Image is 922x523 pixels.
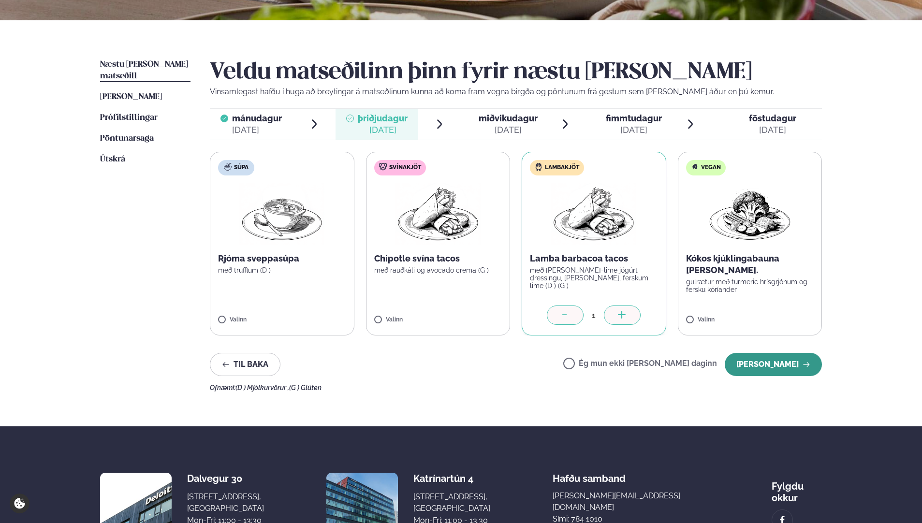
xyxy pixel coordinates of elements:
[210,384,822,392] div: Ofnæmi:
[358,113,408,123] span: þriðjudagur
[234,164,249,172] span: Súpa
[749,113,796,123] span: föstudagur
[218,266,346,274] p: með trufflum (D )
[479,113,538,123] span: miðvikudagur
[232,124,282,136] div: [DATE]
[551,183,636,245] img: Wraps.png
[749,124,796,136] div: [DATE]
[100,60,188,80] span: Næstu [PERSON_NAME] matseðill
[701,164,721,172] span: Vegan
[232,113,282,123] span: mánudagur
[100,133,154,145] a: Pöntunarsaga
[235,384,289,392] span: (D ) Mjólkurvörur ,
[691,163,699,171] img: Vegan.svg
[606,124,662,136] div: [DATE]
[210,59,822,86] h2: Veldu matseðilinn þinn fyrir næstu [PERSON_NAME]
[100,134,154,143] span: Pöntunarsaga
[218,253,346,264] p: Rjóma sveppasúpa
[413,473,490,484] div: Katrínartún 4
[413,491,490,514] div: [STREET_ADDRESS], [GEOGRAPHIC_DATA]
[374,253,502,264] p: Chipotle svína tacos
[545,164,579,172] span: Lambakjöt
[358,124,408,136] div: [DATE]
[239,183,324,245] img: Soup.png
[379,163,387,171] img: pork.svg
[606,113,662,123] span: fimmtudagur
[100,155,125,163] span: Útskrá
[224,163,232,171] img: soup.svg
[10,494,29,513] a: Cookie settings
[686,253,814,276] p: Kókos kjúklingabauna [PERSON_NAME].
[553,465,626,484] span: Hafðu samband
[100,93,162,101] span: [PERSON_NAME]
[100,114,158,122] span: Prófílstillingar
[289,384,322,392] span: (G ) Glúten
[530,253,658,264] p: Lamba barbacoa tacos
[535,163,542,171] img: Lamb.svg
[210,86,822,98] p: Vinsamlegast hafðu í huga að breytingar á matseðlinum kunna að koma fram vegna birgða og pöntunum...
[725,353,822,376] button: [PERSON_NAME]
[395,183,481,245] img: Wraps.png
[210,353,280,376] button: Til baka
[479,124,538,136] div: [DATE]
[374,266,502,274] p: með rauðkáli og avocado crema (G )
[100,91,162,103] a: [PERSON_NAME]
[530,266,658,290] p: með [PERSON_NAME]-lime jógúrt dressingu, [PERSON_NAME], ferskum lime (D ) (G )
[686,278,814,293] p: gulrætur með turmeric hrísgrjónum og fersku kóríander
[187,473,264,484] div: Dalvegur 30
[100,59,190,82] a: Næstu [PERSON_NAME] matseðill
[772,473,822,504] div: Fylgdu okkur
[187,491,264,514] div: [STREET_ADDRESS], [GEOGRAPHIC_DATA]
[100,112,158,124] a: Prófílstillingar
[584,310,604,321] div: 1
[707,183,792,245] img: Vegan.png
[100,154,125,165] a: Útskrá
[389,164,421,172] span: Svínakjöt
[553,490,709,513] a: [PERSON_NAME][EMAIL_ADDRESS][DOMAIN_NAME]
